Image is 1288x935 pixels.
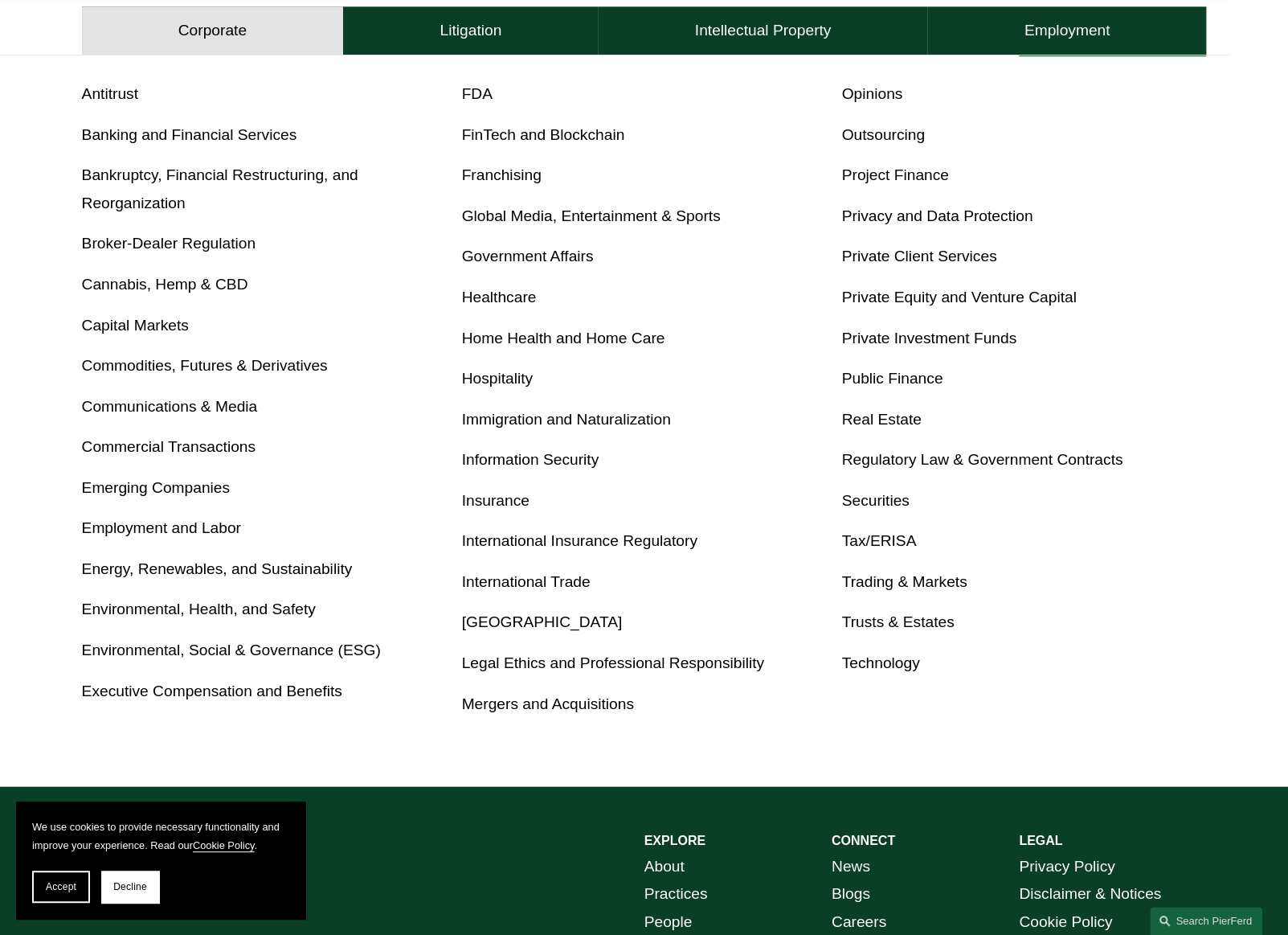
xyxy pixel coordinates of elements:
[82,519,241,536] a: Employment and Labor
[82,126,297,143] a: Banking and Financial Services
[832,834,895,847] strong: CONNECT
[82,560,353,577] a: Energy, Renewables, and Sustainability
[841,532,916,549] a: Tax/ERISA
[193,839,255,851] a: Cookie Policy
[462,411,671,428] a: Immigration and Naturalization
[462,289,537,306] a: Healthcare
[462,573,591,590] a: International Trade
[462,492,530,509] a: Insurance
[841,330,1016,347] a: Private Investment Funds
[82,479,231,496] a: Emerging Companies
[46,881,76,892] span: Accept
[841,573,967,590] a: Trading & Markets
[462,613,623,630] a: [GEOGRAPHIC_DATA]
[841,207,1032,224] a: Privacy and Data Protection
[178,21,247,40] h4: Corporate
[841,126,924,143] a: Outsourcing
[1150,907,1262,935] a: Search this site
[1019,834,1062,847] strong: LEGAL
[462,370,534,387] a: Hospitality
[101,871,159,903] button: Decline
[82,601,316,617] a: Environmental, Health, and Safety
[644,853,685,881] a: About
[462,654,765,671] a: Legal Ethics and Professional Responsibility
[32,871,90,903] button: Accept
[1024,21,1110,40] h4: Employment
[462,126,625,143] a: FinTech and Blockchain
[462,532,697,549] a: International Insurance Regulatory
[82,398,258,415] a: Communications & Media
[832,853,870,881] a: News
[462,85,493,102] a: FDA
[32,818,289,855] p: We use cookies to provide necessary functionality and improve your experience. Read our .
[16,802,305,919] section: Cookie banner
[841,654,919,671] a: Technology
[462,695,634,712] a: Mergers and Acquisitions
[82,317,189,334] a: Capital Markets
[462,207,721,224] a: Global Media, Entertainment & Sports
[113,881,147,892] span: Decline
[841,613,954,630] a: Trusts & Estates
[1019,880,1161,908] a: Disclaimer & Notices
[82,683,342,699] a: Executive Compensation and Benefits
[82,438,256,455] a: Commercial Transactions
[841,166,948,183] a: Project Finance
[462,166,542,183] a: Franchising
[841,370,942,387] a: Public Finance
[841,248,996,265] a: Private Client Services
[1019,853,1114,881] a: Privacy Policy
[832,880,870,908] a: Blogs
[440,21,501,40] h4: Litigation
[644,880,708,908] a: Practices
[82,235,256,252] a: Broker-Dealer Regulation
[841,451,1122,468] a: Regulatory Law & Government Contracts
[82,357,328,374] a: Commodities, Futures & Derivatives
[462,248,594,265] a: Government Affairs
[841,411,921,428] a: Real Estate
[695,21,832,40] h4: Intellectual Property
[82,642,381,658] a: Environmental, Social & Governance (ESG)
[841,85,902,102] a: Opinions
[462,451,599,468] a: Information Security
[841,289,1076,306] a: Private Equity and Venture Capital
[82,85,138,102] a: Antitrust
[644,834,705,847] strong: EXPLORE
[82,166,358,211] a: Bankruptcy, Financial Restructuring, and Reorganization
[82,276,248,293] a: Cannabis, Hemp & CBD
[841,492,909,509] a: Securities
[462,330,665,347] a: Home Health and Home Care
